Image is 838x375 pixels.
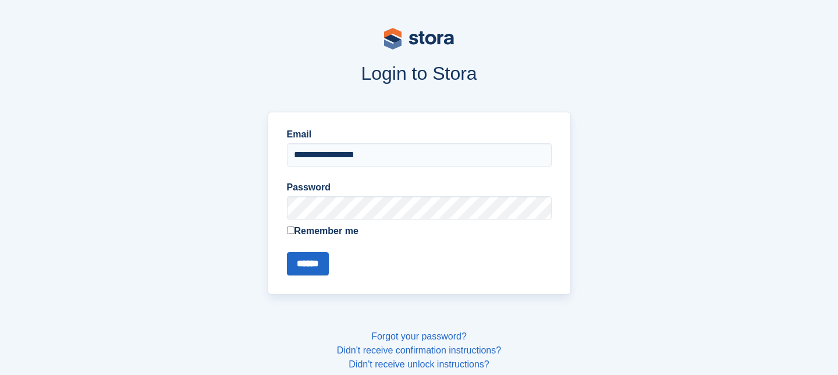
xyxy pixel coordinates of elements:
h1: Login to Stora [45,63,793,84]
label: Email [287,128,552,141]
input: Remember me [287,227,294,234]
label: Remember me [287,224,552,238]
a: Forgot your password? [371,331,467,341]
a: Didn't receive unlock instructions? [349,359,489,369]
a: Didn't receive confirmation instructions? [337,345,501,355]
label: Password [287,181,552,194]
img: stora-logo-53a41332b3708ae10de48c4981b4e9114cc0af31d8433b30ea865607fb682f29.svg [384,28,454,49]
